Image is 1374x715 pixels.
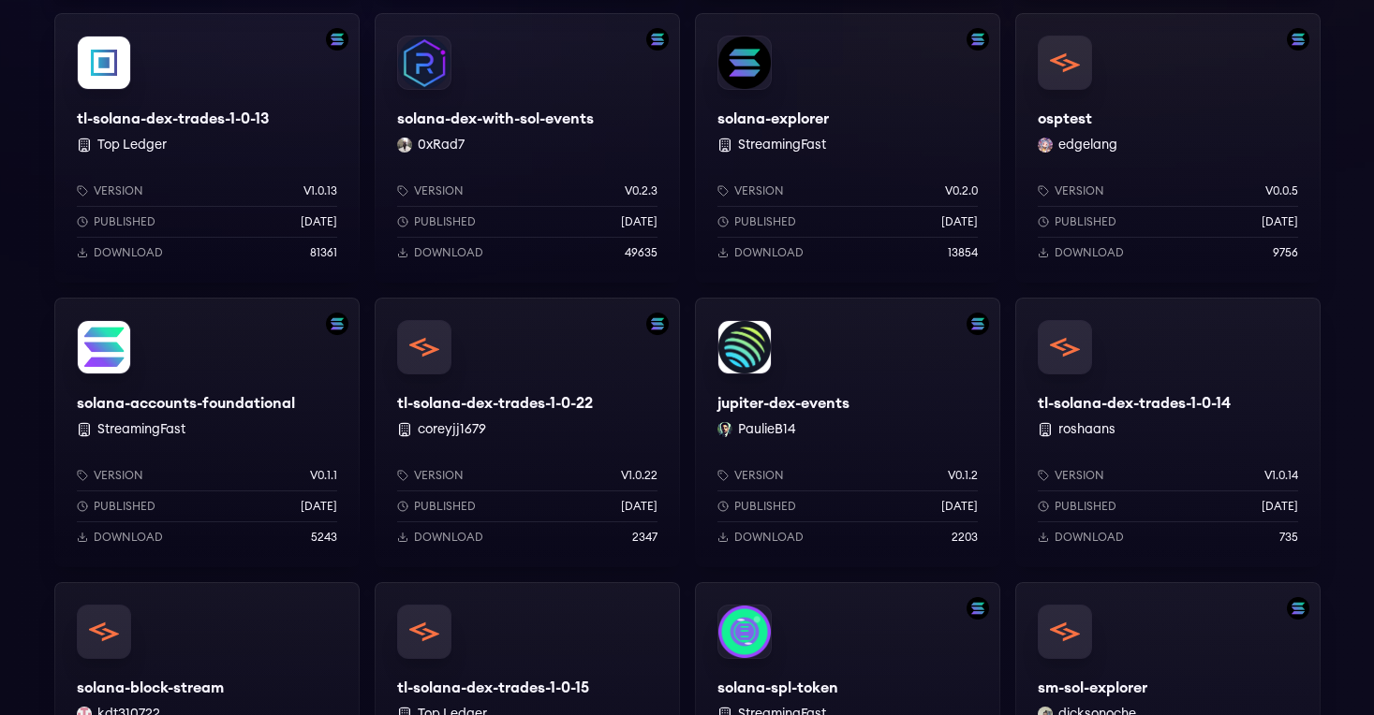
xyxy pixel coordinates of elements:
img: Filter by solana network [967,313,989,335]
img: Filter by solana-accounts-mainnet network [326,313,348,335]
p: Download [1055,245,1124,260]
a: Filter by solana networktl-solana-dex-trades-1-0-13tl-solana-dex-trades-1-0-13 Top LedgerVersionv... [54,13,360,283]
p: 9756 [1273,245,1298,260]
img: Filter by solana network [646,28,669,51]
p: v0.1.2 [948,468,978,483]
p: Published [414,214,476,229]
button: Top Ledger [97,136,167,154]
p: [DATE] [941,499,978,514]
img: Filter by solana network [1287,28,1309,51]
p: Published [734,499,796,514]
p: [DATE] [1262,214,1298,229]
button: coreyjj1679 [418,420,486,439]
p: Published [414,499,476,514]
a: tl-solana-dex-trades-1-0-14tl-solana-dex-trades-1-0-14 roshaansVersionv1.0.14Published[DATE]Downl... [1015,298,1321,567]
p: [DATE] [621,214,657,229]
p: [DATE] [301,214,337,229]
p: [DATE] [301,499,337,514]
button: edgelang [1058,136,1117,154]
p: 13854 [948,245,978,260]
p: Download [734,530,804,545]
p: Version [734,183,784,198]
p: Version [414,468,464,483]
p: Version [94,183,143,198]
p: Download [414,530,483,545]
button: StreamingFast [738,136,826,154]
button: StreamingFast [97,420,185,439]
p: 2347 [632,530,657,545]
p: Download [94,245,163,260]
img: Filter by solana network [967,597,989,620]
p: Version [734,468,784,483]
img: Filter by solana network [967,28,989,51]
p: 5243 [311,530,337,545]
a: Filter by solana-accounts-mainnet networksolana-accounts-foundationalsolana-accounts-foundational... [54,298,360,567]
p: v0.2.0 [945,183,978,198]
p: v1.0.13 [303,183,337,198]
p: Version [1055,468,1104,483]
p: 49635 [625,245,657,260]
p: Version [414,183,464,198]
a: Filter by solana networksolana-explorersolana-explorer StreamingFastVersionv0.2.0Published[DATE]D... [695,13,1000,283]
p: Download [414,245,483,260]
p: v0.2.3 [625,183,657,198]
p: [DATE] [621,499,657,514]
a: Filter by solana networktl-solana-dex-trades-1-0-22tl-solana-dex-trades-1-0-22 coreyjj1679Version... [375,298,680,567]
p: Version [94,468,143,483]
p: v1.0.14 [1264,468,1298,483]
p: Published [94,214,155,229]
p: 2203 [952,530,978,545]
a: Filter by solana networkjupiter-dex-eventsjupiter-dex-eventsPaulieB14 PaulieB14Versionv0.1.2Publi... [695,298,1000,567]
img: Filter by solana network [326,28,348,51]
p: Published [734,214,796,229]
p: 735 [1279,530,1298,545]
p: 81361 [310,245,337,260]
a: Filter by solana networksolana-dex-with-sol-eventssolana-dex-with-sol-events0xRad7 0xRad7Versionv... [375,13,680,283]
button: 0xRad7 [418,136,465,154]
p: Download [1055,530,1124,545]
p: Published [1055,214,1116,229]
img: Filter by solana network [1287,597,1309,620]
p: Version [1055,183,1104,198]
p: [DATE] [941,214,978,229]
button: PaulieB14 [738,420,796,439]
p: [DATE] [1262,499,1298,514]
p: v0.0.5 [1265,183,1298,198]
p: Published [1055,499,1116,514]
p: Published [94,499,155,514]
p: v0.1.1 [310,468,337,483]
p: Download [94,530,163,545]
button: roshaans [1058,420,1115,439]
p: v1.0.22 [621,468,657,483]
img: Filter by solana network [646,313,669,335]
a: Filter by solana networkosptestosptestedgelang edgelangVersionv0.0.5Published[DATE]Download9756 [1015,13,1321,283]
p: Download [734,245,804,260]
